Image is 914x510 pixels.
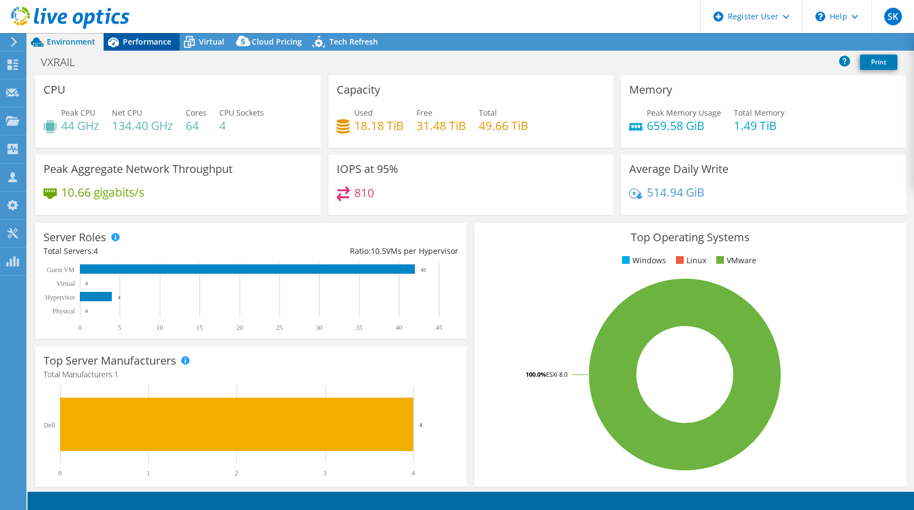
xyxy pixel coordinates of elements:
[58,469,62,477] text: 0
[199,36,224,47] span: Virtual
[629,163,728,175] h3: Average Daily Write
[85,281,88,286] text: 0
[734,120,785,132] h4: 1.49 TiB
[251,245,459,257] div: Ratio: VMs per Hypervisor
[47,266,74,274] text: Guest VM
[419,421,423,428] text: 4
[421,267,426,273] text: 42
[417,120,466,132] h4: 31.48 TiB
[114,369,118,379] span: 1
[47,36,95,47] span: Environment
[57,280,75,287] text: Virtual
[118,295,121,300] text: 4
[219,107,264,118] span: CPU Sockets
[815,12,825,21] svg: \n
[196,324,203,332] text: 15
[337,84,380,96] h3: Capacity
[123,36,171,47] span: Performance
[884,8,902,25] span: SK
[356,324,363,332] text: 35
[61,186,144,198] h4: 10.66 gigabits/s
[147,469,150,477] text: 1
[44,84,66,96] h3: CPU
[323,469,327,477] text: 3
[44,231,106,243] h3: Server Roles
[396,324,402,332] text: 40
[61,107,95,118] span: Peak CPU
[44,368,458,381] h4: Total Manufacturers:
[94,246,98,256] span: 4
[235,469,238,477] text: 2
[236,324,243,332] text: 20
[44,421,55,429] text: Dell
[354,107,373,118] span: Used
[112,107,142,118] span: Net CPU
[734,107,785,118] span: Total Memory
[276,324,283,332] text: 25
[629,84,672,96] h3: Memory
[479,120,528,132] h4: 49.66 TiB
[417,107,432,118] span: Free
[156,324,163,332] text: 10
[479,107,497,118] span: Total
[44,245,251,257] div: Total Servers:
[619,254,666,267] li: Windows
[647,186,705,198] h4: 514.94 GiB
[860,55,897,70] a: Print
[647,120,721,132] h4: 659.58 GiB
[526,370,546,378] tspan: 100.0%
[186,107,207,118] span: Cores
[252,36,302,47] span: Cloud Pricing
[546,370,567,378] tspan: ESXi 8.0
[337,163,398,175] h3: IOPS at 95%
[371,246,386,256] span: 10.5
[78,324,82,332] text: 0
[52,307,75,315] text: Physical
[36,56,92,68] h1: VXRAIL
[85,308,88,314] text: 0
[45,294,75,301] text: Hypervisor
[673,254,706,267] li: Linux
[647,107,721,118] span: Peak Memory Usage
[354,187,374,199] h4: 810
[354,120,404,132] h4: 18.18 TiB
[44,163,232,175] h3: Peak Aggregate Network Throughput
[219,120,264,132] h4: 4
[44,355,176,367] h3: Top Server Manufacturers
[118,324,121,332] text: 5
[713,254,756,267] li: VMware
[61,120,99,132] h4: 44 GHz
[316,324,322,332] text: 30
[436,324,442,332] text: 45
[412,469,415,477] text: 4
[483,231,897,243] h3: Top Operating Systems
[112,120,173,132] h4: 134.40 GHz
[186,120,207,132] h4: 64
[329,36,378,47] span: Tech Refresh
